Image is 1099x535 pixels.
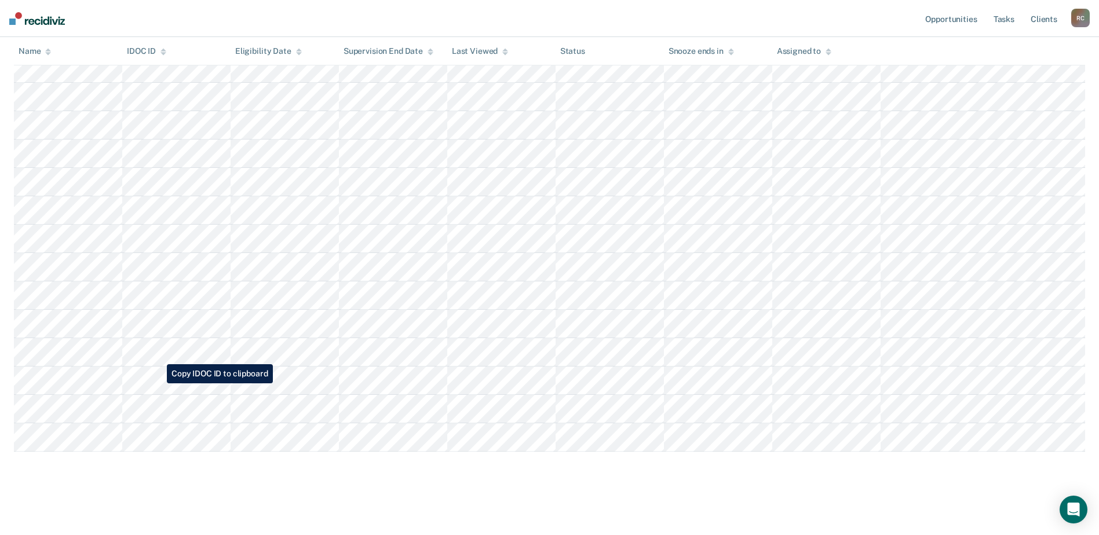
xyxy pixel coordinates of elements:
[344,46,433,56] div: Supervision End Date
[452,46,508,56] div: Last Viewed
[1071,9,1090,27] button: RC
[127,46,166,56] div: IDOC ID
[19,46,51,56] div: Name
[560,46,585,56] div: Status
[235,46,302,56] div: Eligibility Date
[9,12,65,25] img: Recidiviz
[1071,9,1090,27] div: R C
[777,46,831,56] div: Assigned to
[669,46,734,56] div: Snooze ends in
[1060,496,1087,523] div: Open Intercom Messenger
